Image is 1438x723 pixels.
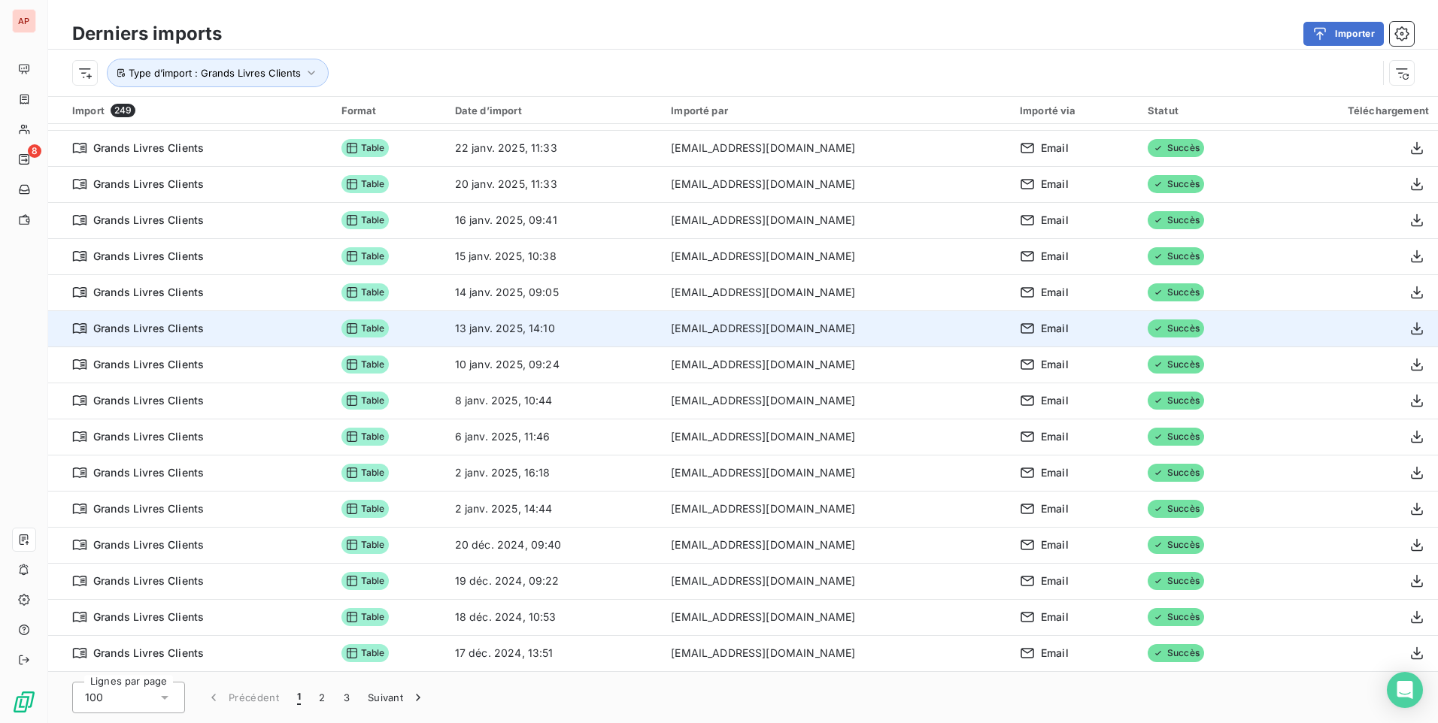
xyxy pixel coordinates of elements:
[12,690,36,714] img: Logo LeanPay
[446,563,662,599] td: 19 déc. 2024, 09:22
[662,274,1011,310] td: [EMAIL_ADDRESS][DOMAIN_NAME]
[1148,319,1204,337] span: Succès
[662,563,1011,599] td: [EMAIL_ADDRESS][DOMAIN_NAME]
[341,247,390,265] span: Table
[93,537,204,552] span: Grands Livres Clients
[662,238,1011,274] td: [EMAIL_ADDRESS][DOMAIN_NAME]
[1148,464,1204,482] span: Succès
[455,104,653,116] div: Date d’import
[93,285,204,300] span: Grands Livres Clients
[446,310,662,346] td: 13 janv. 2025, 14:10
[341,644,390,662] span: Table
[1041,646,1069,661] span: Email
[107,59,329,87] button: Type d’import : Grands Livres Clients
[341,464,390,482] span: Table
[1303,22,1384,46] button: Importer
[93,213,204,228] span: Grands Livres Clients
[341,608,390,626] span: Table
[111,104,135,117] span: 249
[85,690,103,705] span: 100
[341,175,390,193] span: Table
[662,635,1011,671] td: [EMAIL_ADDRESS][DOMAIN_NAME]
[446,599,662,635] td: 18 déc. 2024, 10:53
[341,572,390,590] span: Table
[1041,213,1069,228] span: Email
[1041,465,1069,480] span: Email
[93,429,204,444] span: Grands Livres Clients
[446,130,662,166] td: 22 janv. 2025, 11:33
[1148,247,1204,265] span: Succès
[1041,357,1069,372] span: Email
[662,599,1011,635] td: [EMAIL_ADDRESS][DOMAIN_NAME]
[12,9,36,33] div: AP
[359,682,435,713] button: Suivant
[1148,139,1204,157] span: Succès
[662,383,1011,419] td: [EMAIL_ADDRESS][DOMAIN_NAME]
[93,501,204,516] span: Grands Livres Clients
[297,690,301,705] span: 1
[1148,104,1257,116] div: Statut
[93,393,204,408] span: Grands Livres Clients
[1041,249,1069,264] span: Email
[671,104,1002,116] div: Importé par
[662,202,1011,238] td: [EMAIL_ADDRESS][DOMAIN_NAME]
[1148,283,1204,301] span: Succès
[1148,355,1204,374] span: Succès
[341,319,390,337] span: Table
[1020,104,1130,116] div: Importé via
[1041,610,1069,625] span: Email
[446,527,662,563] td: 20 déc. 2024, 09:40
[310,682,334,713] button: 2
[446,383,662,419] td: 8 janv. 2025, 10:44
[1148,500,1204,518] span: Succès
[1041,141,1069,156] span: Email
[1041,429,1069,444] span: Email
[446,238,662,274] td: 15 janv. 2025, 10:38
[288,682,310,713] button: 1
[341,355,390,374] span: Table
[197,682,288,713] button: Précédent
[446,166,662,202] td: 20 janv. 2025, 11:33
[93,177,204,192] span: Grands Livres Clients
[72,20,222,47] h3: Derniers imports
[1148,644,1204,662] span: Succès
[93,321,204,336] span: Grands Livres Clients
[72,104,323,117] div: Import
[93,573,204,588] span: Grands Livres Clients
[341,211,390,229] span: Table
[1148,392,1204,410] span: Succès
[662,310,1011,346] td: [EMAIL_ADDRESS][DOMAIN_NAME]
[1148,608,1204,626] span: Succès
[93,610,204,625] span: Grands Livres Clients
[662,491,1011,527] td: [EMAIL_ADDRESS][DOMAIN_NAME]
[662,419,1011,455] td: [EMAIL_ADDRESS][DOMAIN_NAME]
[341,139,390,157] span: Table
[446,346,662,383] td: 10 janv. 2025, 09:24
[662,455,1011,491] td: [EMAIL_ADDRESS][DOMAIN_NAME]
[446,274,662,310] td: 14 janv. 2025, 09:05
[1041,573,1069,588] span: Email
[662,527,1011,563] td: [EMAIL_ADDRESS][DOMAIN_NAME]
[1041,393,1069,408] span: Email
[662,166,1011,202] td: [EMAIL_ADDRESS][DOMAIN_NAME]
[446,491,662,527] td: 2 janv. 2025, 14:44
[93,141,204,156] span: Grands Livres Clients
[1041,501,1069,516] span: Email
[93,465,204,480] span: Grands Livres Clients
[335,682,359,713] button: 3
[93,249,204,264] span: Grands Livres Clients
[446,635,662,671] td: 17 déc. 2024, 13:51
[129,67,301,79] span: Type d’import : Grands Livres Clients
[446,419,662,455] td: 6 janv. 2025, 11:46
[1041,537,1069,552] span: Email
[341,500,390,518] span: Table
[1148,572,1204,590] span: Succès
[1041,177,1069,192] span: Email
[341,428,390,446] span: Table
[341,104,437,116] div: Format
[446,202,662,238] td: 16 janv. 2025, 09:41
[341,392,390,410] span: Table
[1148,428,1204,446] span: Succès
[1276,104,1429,116] div: Téléchargement
[1148,536,1204,554] span: Succès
